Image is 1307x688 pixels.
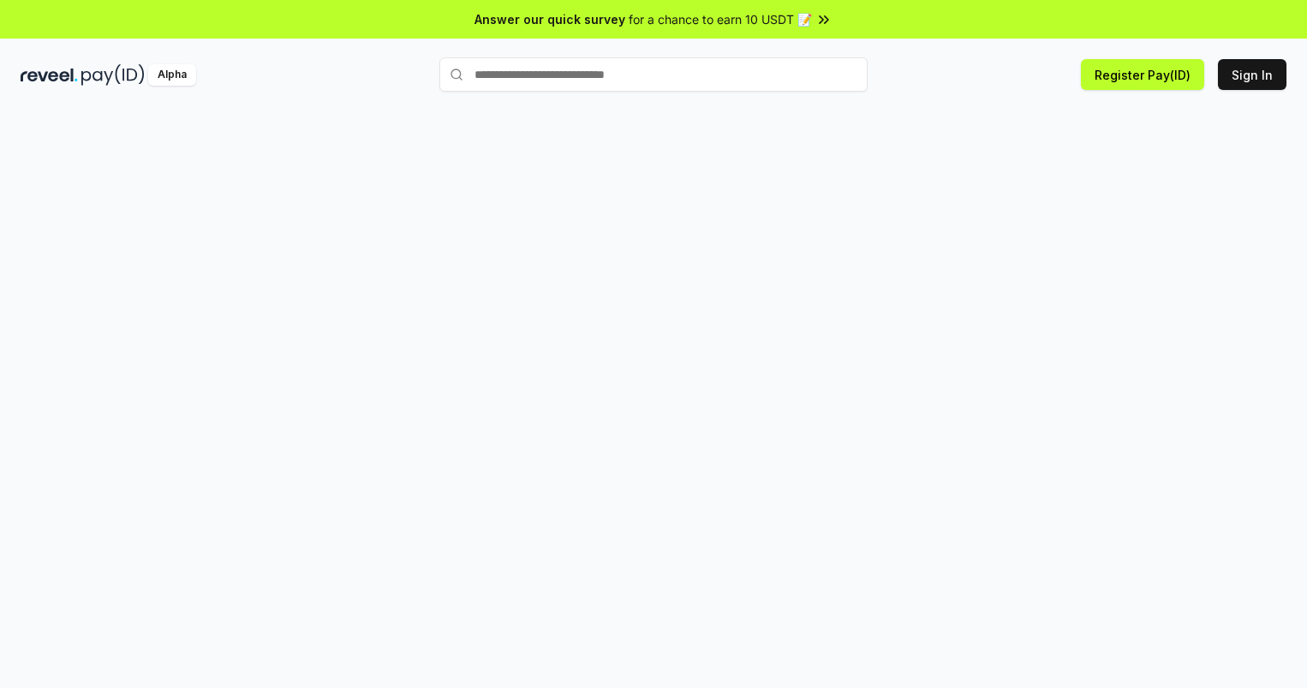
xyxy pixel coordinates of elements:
[474,10,625,28] span: Answer our quick survey
[629,10,812,28] span: for a chance to earn 10 USDT 📝
[21,64,78,86] img: reveel_dark
[148,64,196,86] div: Alpha
[1218,59,1286,90] button: Sign In
[1081,59,1204,90] button: Register Pay(ID)
[81,64,145,86] img: pay_id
